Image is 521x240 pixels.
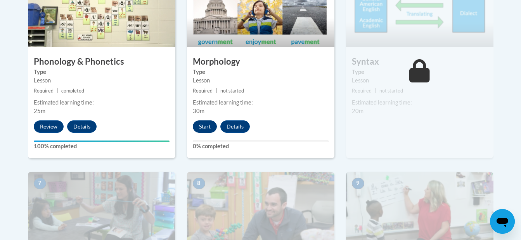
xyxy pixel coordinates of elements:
span: Required [193,88,213,94]
span: 20m [352,108,363,114]
button: Details [220,120,250,133]
h3: Morphology [187,56,334,68]
button: Review [34,120,64,133]
button: Start [193,120,217,133]
span: 8 [193,178,205,189]
h3: Syntax [346,56,493,68]
iframe: Button to launch messaging window [490,209,515,234]
label: Type [352,68,488,76]
div: Estimated learning time: [34,98,170,107]
span: 9 [352,178,364,189]
h3: Phonology & Phonetics [28,56,175,68]
div: Lesson [352,76,488,85]
div: Your progress [34,141,170,142]
span: Required [352,88,372,94]
span: 7 [34,178,46,189]
label: 100% completed [34,142,170,151]
span: 30m [193,108,204,114]
span: | [216,88,217,94]
button: Details [67,120,97,133]
span: | [57,88,58,94]
span: not started [220,88,244,94]
span: Required [34,88,54,94]
label: Type [193,68,329,76]
label: Type [34,68,170,76]
span: not started [379,88,403,94]
label: 0% completed [193,142,329,151]
div: Lesson [34,76,170,85]
div: Estimated learning time: [352,98,488,107]
span: completed [61,88,84,94]
div: Estimated learning time: [193,98,329,107]
span: | [375,88,376,94]
div: Lesson [193,76,329,85]
span: 25m [34,108,45,114]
